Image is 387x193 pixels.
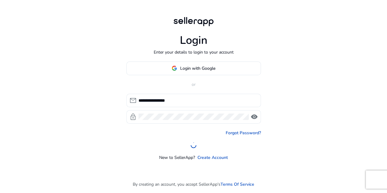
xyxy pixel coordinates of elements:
[159,154,195,161] p: New to SellerApp?
[172,65,177,71] img: google-logo.svg
[251,113,258,121] span: visibility
[180,34,207,47] h1: Login
[221,181,254,188] a: Terms Of Service
[180,65,215,72] span: Login with Google
[226,130,261,136] a: Forgot Password?
[197,154,228,161] a: Create Account
[129,113,137,121] span: lock
[126,81,261,88] p: or
[126,61,261,75] button: Login with Google
[154,49,234,55] p: Enter your details to login to your account
[129,97,137,104] span: mail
